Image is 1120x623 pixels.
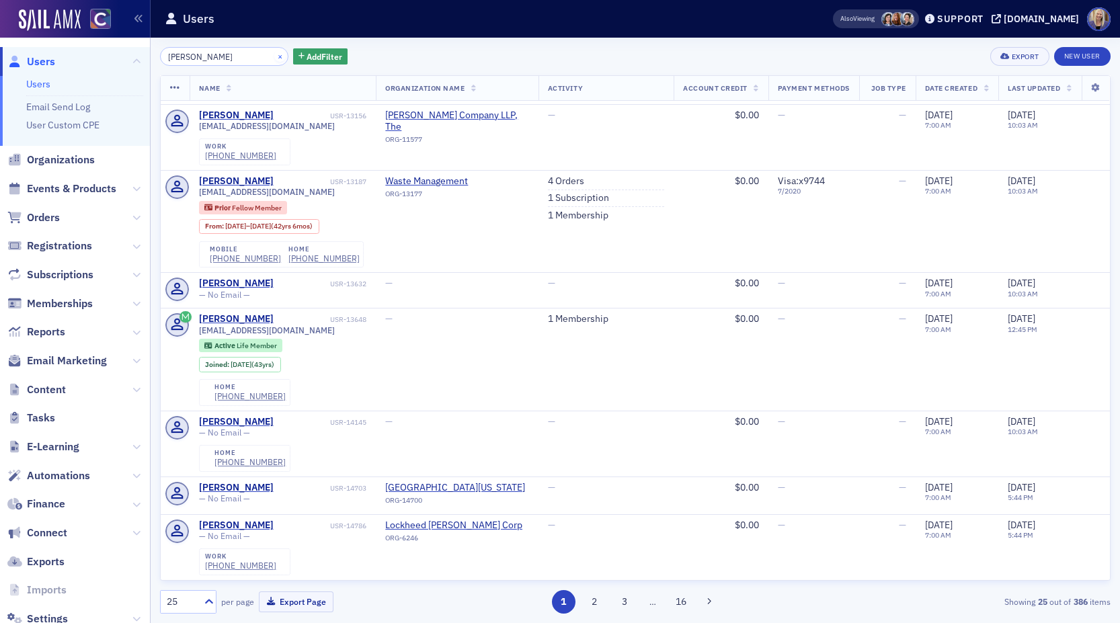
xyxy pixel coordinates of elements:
span: — [899,109,906,121]
span: — [548,277,555,289]
button: Export [990,47,1049,66]
span: — [548,481,555,493]
a: Events & Products [7,181,116,196]
span: — [899,313,906,325]
time: 5:44 PM [1008,493,1033,502]
span: — [778,481,785,493]
span: Lockheed Martin Corp [385,520,522,532]
span: — No Email — [199,531,250,541]
span: Stacy Svendsen [881,12,895,26]
span: $0.00 [735,519,759,531]
div: From: 1980-07-30 00:00:00 [199,219,319,234]
a: Users [7,54,55,69]
time: 10:03 AM [1008,427,1038,436]
div: USR-13156 [276,112,366,120]
div: Joined: 1982-09-22 00:00:00 [199,357,281,372]
time: 7:00 AM [925,427,951,436]
img: SailAMX [90,9,111,30]
button: [DOMAIN_NAME] [992,14,1084,24]
div: home [214,383,286,391]
a: Email Marketing [7,354,107,368]
span: Last Updated [1008,83,1060,93]
button: × [274,50,286,62]
div: ORG-11577 [385,135,529,149]
div: Export [1012,53,1039,60]
div: Support [937,13,984,25]
div: ORG-6246 [385,534,522,547]
span: — [899,481,906,493]
span: Imports [27,583,67,597]
span: — [778,519,785,531]
span: — [778,277,785,289]
span: — [778,109,785,121]
span: [DATE] [925,109,953,121]
a: View Homepage [81,9,111,32]
a: Active Life Member [204,341,276,350]
div: ORG-14700 [385,496,525,509]
span: [DATE] [925,415,953,427]
span: [DATE] [231,360,251,369]
span: $0.00 [735,109,759,121]
span: [DATE] [925,519,953,531]
span: … [643,595,662,608]
span: 7 / 2020 [778,187,850,196]
div: Also [840,14,853,23]
div: [PHONE_NUMBER] [288,253,360,263]
span: — [899,415,906,427]
a: Registrations [7,239,92,253]
span: — [899,519,906,531]
span: Visa : x9744 [778,175,825,187]
span: Prior [214,203,232,212]
a: [PERSON_NAME] [199,175,274,188]
a: [PERSON_NAME] [199,278,274,290]
span: Tasks [27,411,55,425]
h1: Users [183,11,214,27]
a: [PERSON_NAME] [199,482,274,494]
input: Search… [160,47,288,66]
a: Content [7,382,66,397]
a: Email Send Log [26,101,90,113]
span: [DATE] [250,221,271,231]
span: Organization Name [385,83,465,93]
span: — No Email — [199,290,250,300]
a: [PERSON_NAME] [199,520,274,532]
span: $0.00 [735,415,759,427]
span: — [385,313,393,325]
span: — [899,277,906,289]
span: [DATE] [1008,277,1035,289]
span: [DATE] [1008,415,1035,427]
a: Automations [7,468,90,483]
span: Sheila Duggan [891,12,905,26]
span: Memberships [27,296,93,311]
div: home [288,245,360,253]
span: Fellow Member [232,203,282,212]
div: [PERSON_NAME] [199,313,274,325]
img: SailAMX [19,9,81,31]
a: [GEOGRAPHIC_DATA][US_STATE] [385,482,525,494]
span: Profile [1087,7,1111,31]
a: 1 Membership [548,210,608,222]
time: 12:45 PM [1008,325,1037,334]
div: USR-14786 [276,522,366,530]
div: Showing out of items [803,595,1111,608]
time: 7:00 AM [925,493,951,502]
div: Active: Active: Life Member [199,339,283,352]
a: [PHONE_NUMBER] [214,457,286,467]
a: E-Learning [7,440,79,454]
span: Subscriptions [27,267,93,282]
div: – (42yrs 6mos) [225,222,313,231]
span: University of Southern California [385,482,525,494]
strong: 25 [1035,595,1049,608]
a: New User [1054,47,1111,66]
span: Events & Products [27,181,116,196]
time: 7:00 AM [925,325,951,334]
time: 7:00 AM [925,120,951,130]
a: 1 Subscription [548,192,609,204]
span: Activity [548,83,583,93]
span: — [548,109,555,121]
button: 2 [582,590,606,614]
a: Imports [7,583,67,597]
